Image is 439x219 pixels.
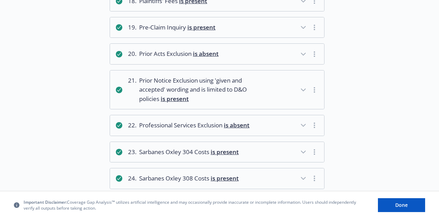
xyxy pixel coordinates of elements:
div: 20 . [128,49,136,58]
div: 23 . [128,148,136,157]
span: is present [161,95,189,103]
button: 22.Professional Services Exclusion is absent [110,115,324,135]
div: 21 . [128,76,136,103]
div: 19 . [128,23,136,32]
button: 19.Pre-Claim Inquiry is present [110,17,324,37]
span: is absent [193,50,219,58]
div: 24 . [128,174,136,183]
span: Prior Notice Exclusion using 'given and accepted' wording and is limited to D&O policies [139,76,268,103]
button: 21.Prior Notice Exclusion using 'given and accepted' wording and is limited to D&O policies is pr... [110,70,324,109]
button: 20.Prior Acts Exclusion is absent [110,44,324,64]
span: Important Disclaimer: [24,199,67,205]
div: 22 . [128,121,136,130]
span: Prior Acts Exclusion [139,49,219,58]
span: Pre-Claim Inquiry [139,23,216,32]
span: Professional Services Exclusion [139,121,250,130]
span: is present [211,174,239,182]
span: is present [211,148,239,156]
span: is absent [224,121,250,129]
button: 24.Sarbanes Oxley 308 Costs is present [110,168,324,188]
button: Done [378,198,425,212]
span: is present [187,23,216,31]
span: Coverage Gap Analysis™ utilizes artificial intelligence and may occasionally provide inaccurate o... [24,199,367,211]
span: Done [395,202,408,208]
span: Sarbanes Oxley 308 Costs [139,174,239,183]
button: 23.Sarbanes Oxley 304 Costs is present [110,142,324,162]
span: Sarbanes Oxley 304 Costs [139,148,239,157]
